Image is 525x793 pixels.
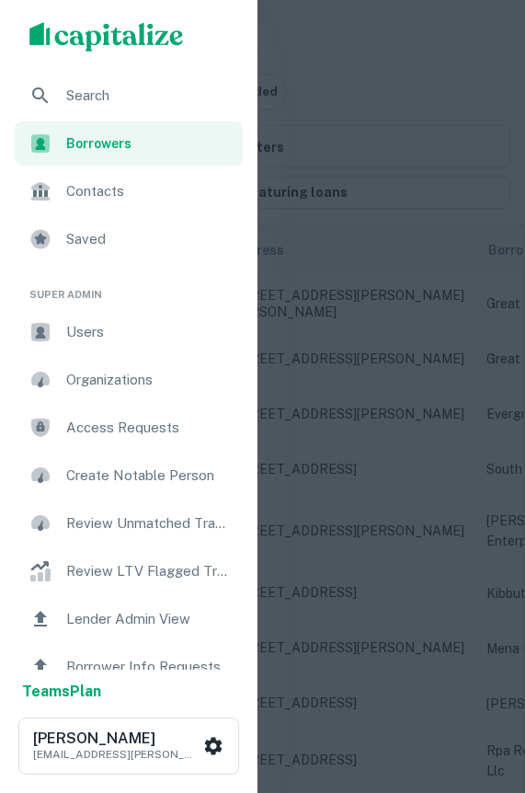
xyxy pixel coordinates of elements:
[15,74,243,118] a: Search
[15,358,243,402] a: Organizations
[15,121,243,166] a: Borrowers
[33,746,199,763] p: [EMAIL_ADDRESS][PERSON_NAME][DOMAIN_NAME]
[66,321,232,343] span: Users
[15,169,243,213] a: Contacts
[15,549,243,593] a: Review LTV Flagged Transactions
[66,608,232,630] span: Lender Admin View
[15,645,243,689] a: Borrower Info Requests
[15,501,243,546] a: Review Unmatched Transactions
[66,512,232,534] span: Review Unmatched Transactions
[29,22,184,52] img: capitalize-logo.png
[66,560,232,582] span: Review LTV Flagged Transactions
[15,217,243,261] a: Saved
[433,646,525,734] iframe: Chat Widget
[15,265,243,310] li: Super Admin
[15,597,243,641] a: Lender Admin View
[66,417,232,439] span: Access Requests
[66,133,232,154] span: Borrowers
[22,681,101,703] a: TeamsPlan
[18,718,239,775] button: [PERSON_NAME][EMAIL_ADDRESS][PERSON_NAME][DOMAIN_NAME]
[15,406,243,450] a: Access Requests
[66,228,232,250] span: Saved
[66,180,232,202] span: Contacts
[66,85,232,107] span: Search
[22,683,101,700] strong: Teams Plan
[66,656,232,678] span: Borrower Info Requests
[15,310,243,354] a: Users
[33,731,199,746] h6: [PERSON_NAME]
[66,369,232,391] span: Organizations
[15,454,243,498] a: Create Notable Person
[66,465,232,487] span: Create Notable Person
